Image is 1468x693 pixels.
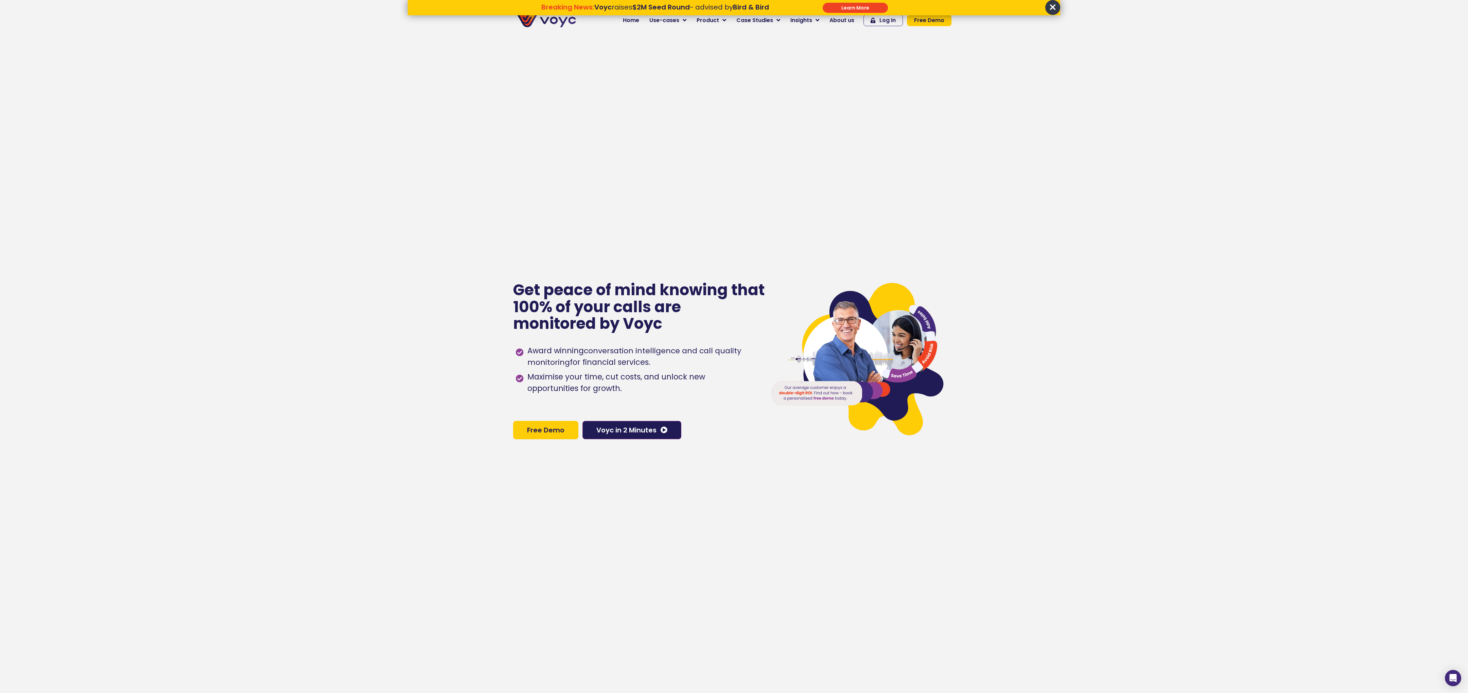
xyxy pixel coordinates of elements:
[785,14,824,27] a: Insights
[1445,670,1461,686] div: Open Intercom Messenger
[526,371,758,394] span: Maximise your time, cut costs, and unlock new opportunities for growth.
[632,2,690,12] strong: $2M Seed Round
[527,427,564,433] span: Free Demo
[526,345,758,368] span: Award winning for financial services.
[649,16,679,24] span: Use-cases
[582,421,681,439] a: Voyc in 2 Minutes
[733,2,769,12] strong: Bird & Bird
[596,427,657,433] span: Voyc in 2 Minutes
[697,16,719,24] span: Product
[541,2,594,12] strong: Breaking News:
[736,16,773,24] span: Case Studies
[618,14,644,27] a: Home
[790,16,812,24] span: Insights
[824,14,859,27] a: About us
[527,345,741,368] h1: conversation intelligence and call quality monitoring
[513,421,578,439] a: Free Demo
[907,15,951,26] a: Free Demo
[513,282,766,332] p: Get peace of mind knowing that 100% of your calls are monitored by Voyc
[829,16,854,24] span: About us
[594,2,612,12] strong: Voyc
[507,3,804,19] div: Breaking News: Voyc raises $2M Seed Round - advised by Bird & Bird
[731,14,785,27] a: Case Studies
[644,14,692,27] a: Use-cases
[823,3,888,13] div: Submit
[879,18,896,23] span: Log In
[914,18,944,23] span: Free Demo
[692,14,731,27] a: Product
[517,14,576,27] img: voyc-full-logo
[623,16,639,24] span: Home
[594,2,769,12] span: raises - advised by
[863,15,903,26] a: Log In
